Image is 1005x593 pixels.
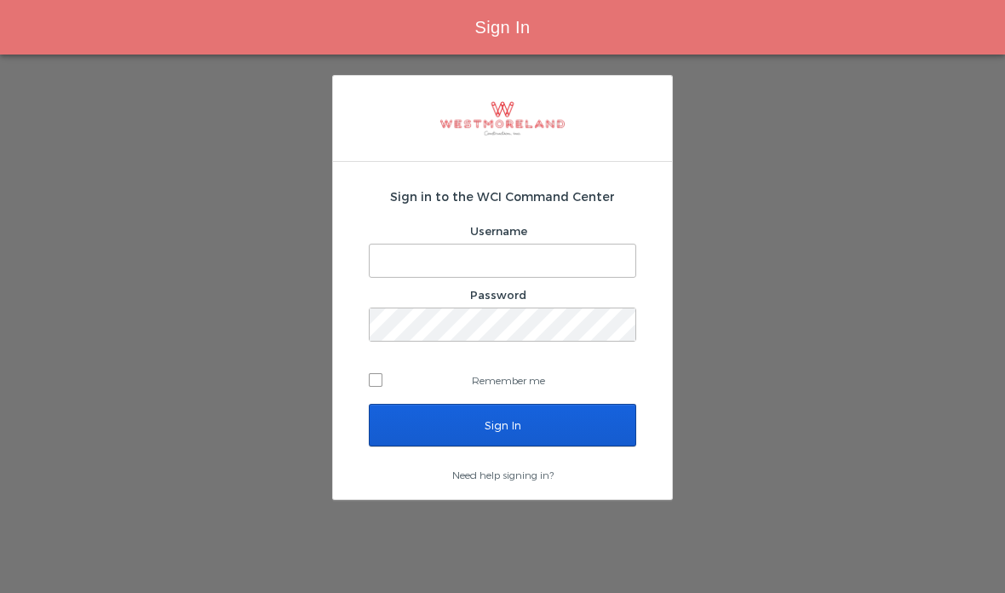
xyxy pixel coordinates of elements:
input: Sign In [369,404,636,446]
a: Need help signing in? [452,469,554,481]
label: Password [470,288,526,302]
label: Username [470,224,527,238]
h2: Sign in to the WCI Command Center [369,187,636,205]
label: Remember me [369,367,636,393]
span: Sign In [474,18,530,37]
